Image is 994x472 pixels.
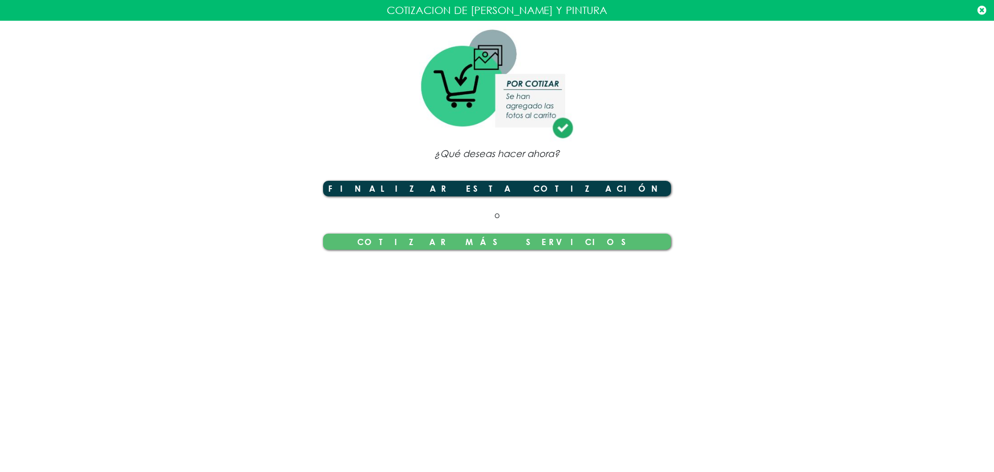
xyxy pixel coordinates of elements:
[293,147,701,161] p: ¿Qué deseas hacer ahora?
[494,209,500,220] span: o
[419,26,575,141] img: latoneria_modal_end_message.jpg
[323,234,671,249] button: Cotizar más servicios
[8,3,986,18] p: COTIZACION DE [PERSON_NAME] Y PINTURA
[323,181,671,196] button: Finalizar esta cotización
